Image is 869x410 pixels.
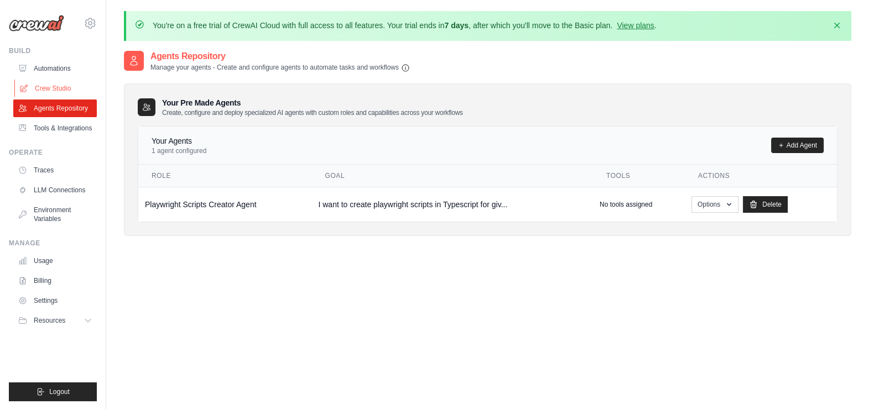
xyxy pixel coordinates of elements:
[152,135,206,146] h4: Your Agents
[153,20,657,31] p: You're on a free trial of CrewAI Cloud with full access to all features. Your trial ends in , aft...
[34,316,65,325] span: Resources
[617,21,654,30] a: View plans
[311,187,592,222] td: I want to create playwright scripts in Typescript for giv...
[593,165,685,187] th: Tools
[9,382,97,401] button: Logout
[13,60,97,77] a: Automations
[150,63,410,72] p: Manage your agents - Create and configure agents to automate tasks and workflows
[13,201,97,228] a: Environment Variables
[49,387,70,396] span: Logout
[13,292,97,309] a: Settings
[9,239,97,248] div: Manage
[771,138,824,153] a: Add Agent
[13,312,97,329] button: Resources
[311,165,592,187] th: Goal
[9,46,97,55] div: Build
[9,148,97,157] div: Operate
[162,97,463,117] h3: Your Pre Made Agents
[13,119,97,137] a: Tools & Integrations
[691,196,738,213] button: Options
[162,108,463,117] p: Create, configure and deploy specialized AI agents with custom roles and capabilities across your...
[13,161,97,179] a: Traces
[138,165,311,187] th: Role
[444,21,469,30] strong: 7 days
[685,165,837,187] th: Actions
[150,50,410,63] h2: Agents Repository
[600,200,652,209] p: No tools assigned
[14,80,98,97] a: Crew Studio
[13,252,97,270] a: Usage
[152,146,206,155] p: 1 agent configured
[13,181,97,199] a: LLM Connections
[13,99,97,117] a: Agents Repository
[9,15,64,31] img: Logo
[13,272,97,290] a: Billing
[138,187,311,222] td: Playwright Scripts Creator Agent
[743,196,788,213] a: Delete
